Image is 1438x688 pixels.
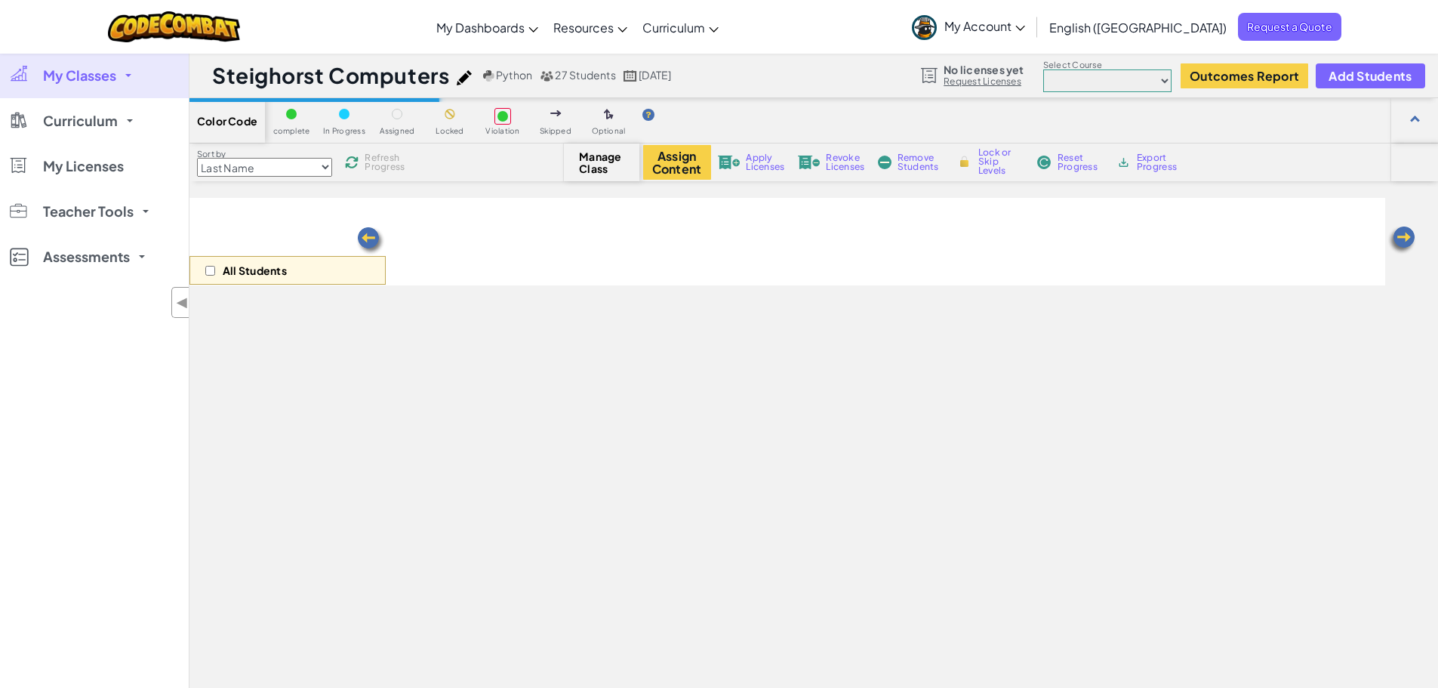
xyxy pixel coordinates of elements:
[356,226,386,256] img: Arrow_Left.png
[1116,156,1131,169] img: IconArchive.svg
[592,127,626,135] span: Optional
[540,127,571,135] span: Skipped
[1137,153,1183,171] span: Export Progress
[912,15,937,40] img: avatar
[1058,153,1103,171] span: Reset Progress
[365,153,411,171] span: Refresh Progress
[624,70,637,82] img: calendar.svg
[323,127,365,135] span: In Progress
[176,292,189,313] span: ◀
[1329,69,1412,82] span: Add Students
[944,63,1024,76] span: No licenses yet
[43,205,134,218] span: Teacher Tools
[639,68,671,82] span: [DATE]
[555,68,616,82] span: 27 Students
[604,109,614,121] img: IconOptionalLevel.svg
[553,20,614,35] span: Resources
[944,18,1025,34] span: My Account
[1036,156,1052,169] img: IconReset.svg
[1042,7,1234,48] a: English ([GEOGRAPHIC_DATA])
[826,153,864,171] span: Revoke Licenses
[540,70,553,82] img: MultipleUsers.png
[643,145,711,180] button: Assign Content
[212,61,449,90] h1: Steighorst Computers
[944,76,1024,88] a: Request Licenses
[380,127,415,135] span: Assigned
[642,20,705,35] span: Curriculum
[978,148,1023,175] span: Lock or Skip Levels
[1181,63,1308,88] button: Outcomes Report
[483,70,494,82] img: python.png
[635,7,726,48] a: Curriculum
[878,156,891,169] img: IconRemoveStudents.svg
[718,156,741,169] img: IconLicenseApply.svg
[43,114,118,128] span: Curriculum
[898,153,943,171] span: Remove Students
[904,3,1033,51] a: My Account
[579,150,624,174] span: Manage Class
[43,69,116,82] span: My Classes
[43,250,130,264] span: Assessments
[197,115,257,127] span: Color Code
[343,154,360,170] img: IconReload.svg
[1043,59,1172,71] label: Select Course
[798,156,821,169] img: IconLicenseRevoke.svg
[746,153,784,171] span: Apply Licenses
[485,127,519,135] span: Violation
[197,148,332,160] label: Sort by
[546,7,635,48] a: Resources
[223,264,287,276] p: All Students
[457,70,472,85] img: iconPencil.svg
[956,155,972,168] img: IconLock.svg
[496,68,532,82] span: Python
[1387,225,1417,255] img: Arrow_Left.png
[43,159,124,173] span: My Licenses
[550,110,562,116] img: IconSkippedLevel.svg
[436,127,463,135] span: Locked
[1049,20,1227,35] span: English ([GEOGRAPHIC_DATA])
[1316,63,1424,88] button: Add Students
[273,127,310,135] span: complete
[429,7,546,48] a: My Dashboards
[642,109,654,121] img: IconHint.svg
[1238,13,1341,41] a: Request a Quote
[108,11,240,42] img: CodeCombat logo
[436,20,525,35] span: My Dashboards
